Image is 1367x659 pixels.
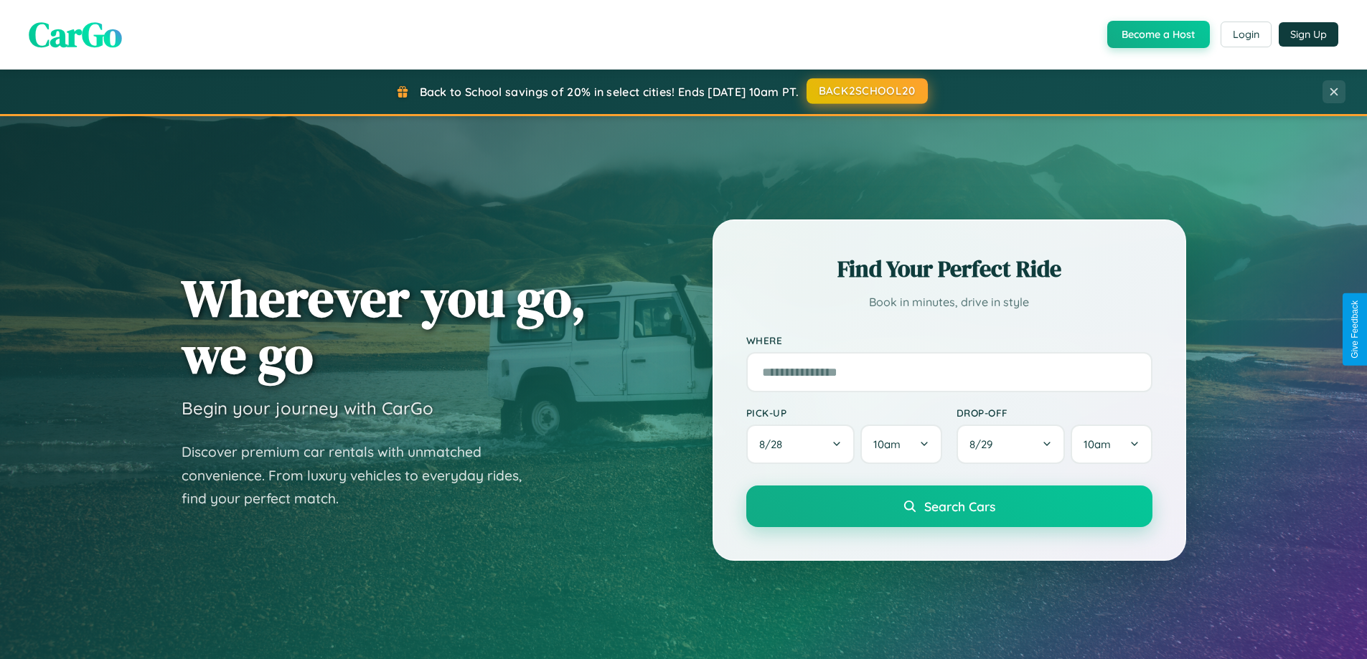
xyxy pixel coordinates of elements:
span: 10am [873,437,901,451]
button: Login [1221,22,1272,47]
span: Search Cars [924,498,995,514]
h1: Wherever you go, we go [182,270,586,383]
button: 8/29 [957,425,1066,464]
label: Drop-off [957,407,1152,419]
button: Search Cars [746,485,1152,527]
button: Sign Up [1279,22,1338,47]
label: Pick-up [746,407,942,419]
button: Become a Host [1107,21,1210,48]
span: 10am [1084,437,1111,451]
span: Back to School savings of 20% in select cities! Ends [DATE] 10am PT. [420,85,799,99]
h2: Find Your Perfect Ride [746,253,1152,285]
p: Book in minutes, drive in style [746,292,1152,313]
button: 8/28 [746,425,855,464]
button: 10am [860,425,941,464]
button: BACK2SCHOOL20 [807,78,928,104]
div: Give Feedback [1350,300,1360,359]
span: 8 / 28 [759,437,789,451]
span: CarGo [29,11,122,58]
h3: Begin your journey with CarGo [182,397,433,419]
button: 10am [1071,425,1152,464]
label: Where [746,334,1152,346]
span: 8 / 29 [969,437,1000,451]
p: Discover premium car rentals with unmatched convenience. From luxury vehicles to everyday rides, ... [182,440,540,511]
